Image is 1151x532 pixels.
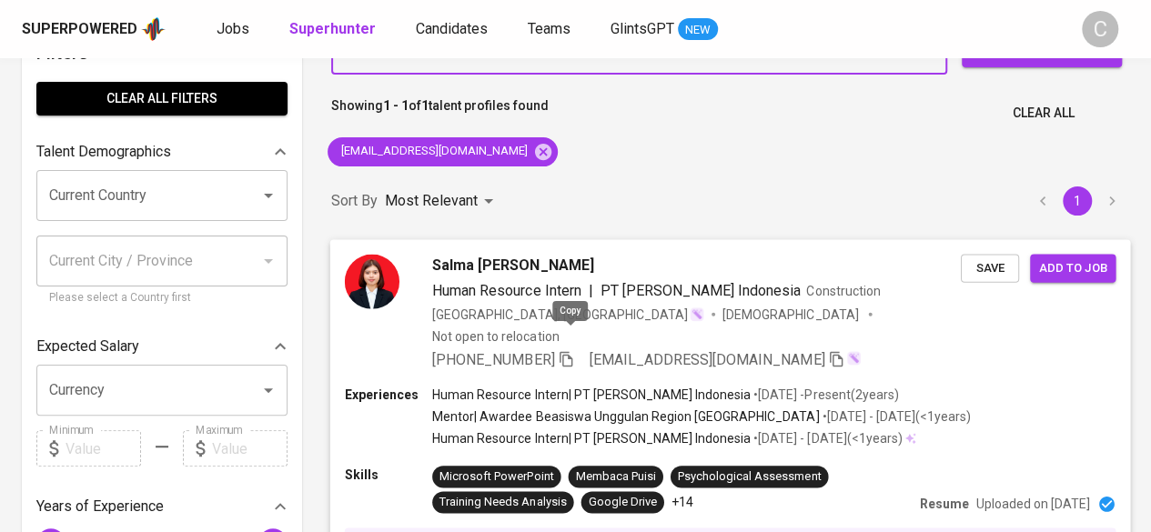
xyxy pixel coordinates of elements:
p: Mentor | Awardee Beasiswa Unggulan Region [GEOGRAPHIC_DATA] [432,407,819,426]
span: [DEMOGRAPHIC_DATA] [722,305,861,323]
p: Please select a Country first [49,289,275,307]
div: [EMAIL_ADDRESS][DOMAIN_NAME] [328,137,558,166]
a: Superpoweredapp logo [22,15,166,43]
p: Human Resource Intern | PT [PERSON_NAME] Indonesia [432,385,751,403]
p: Most Relevant [385,190,478,212]
button: Open [256,183,281,208]
a: Superhunter [289,18,379,41]
div: Membaca Puisi [575,467,655,485]
a: Teams [528,18,574,41]
div: Talent Demographics [36,134,288,170]
div: [GEOGRAPHIC_DATA], [GEOGRAPHIC_DATA] [432,305,704,323]
span: | [589,279,593,301]
b: 1 [421,98,429,113]
span: Save [970,257,1010,278]
p: Skills [345,466,432,484]
span: Candidates [416,20,488,37]
p: Years of Experience [36,496,164,517]
div: C [1082,11,1118,47]
div: Google Drive [589,494,657,511]
button: page 1 [1063,186,1092,216]
a: GlintsGPT NEW [611,18,718,41]
button: Clear All [1005,96,1082,130]
p: Expected Salary [36,336,139,357]
p: Uploaded on [DATE] [976,495,1090,513]
span: Jobs [217,20,249,37]
img: magic_wand.svg [846,350,861,365]
b: 1 - 1 [383,98,409,113]
img: 1e04689315880da8267d703ddc0ef6c4.jpeg [345,254,399,308]
p: • [DATE] - [DATE] ( <1 years ) [819,407,970,426]
span: [EMAIL_ADDRESS][DOMAIN_NAME] [590,350,825,367]
p: Resume [920,495,969,513]
p: • [DATE] - Present ( 2 years ) [751,385,898,403]
p: Sort By [331,190,378,212]
span: NEW [678,21,718,39]
span: PT [PERSON_NAME] Indonesia [601,281,802,298]
p: Showing of talent profiles found [331,96,549,130]
span: GlintsGPT [611,20,674,37]
a: Candidates [416,18,491,41]
p: Human Resource Intern | PT [PERSON_NAME] Indonesia [432,429,751,447]
div: Expected Salary [36,328,288,365]
span: [EMAIL_ADDRESS][DOMAIN_NAME] [328,143,539,160]
input: Value [212,430,288,467]
span: Construction [806,283,880,297]
span: Clear All filters [51,87,273,110]
div: Psychological Assessment [678,467,821,485]
input: Value [66,430,141,467]
b: Superhunter [289,20,376,37]
p: Experiences [345,385,432,403]
button: Save [961,254,1019,282]
button: Clear All filters [36,82,288,115]
a: Jobs [217,18,253,41]
span: Add to job [1039,257,1106,278]
div: Superpowered [22,19,137,40]
span: [PHONE_NUMBER] [432,350,554,367]
img: magic_wand.svg [690,306,704,321]
div: Microsoft PowerPoint [439,467,553,485]
nav: pagination navigation [1025,186,1129,216]
p: • [DATE] - [DATE] ( <1 years ) [751,429,902,447]
span: Salma [PERSON_NAME] [432,254,594,276]
p: Talent Demographics [36,141,171,163]
button: Add to job [1030,254,1116,282]
p: Not open to relocation [432,326,559,345]
img: app logo [141,15,166,43]
button: Open [256,377,281,403]
div: Years of Experience [36,488,288,525]
span: Teams [528,20,570,37]
span: Clear All [1013,102,1075,125]
div: Training Needs Analysis [439,494,566,511]
div: Most Relevant [385,185,500,218]
p: +14 [671,493,693,511]
span: Human Resource Intern [432,281,581,298]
